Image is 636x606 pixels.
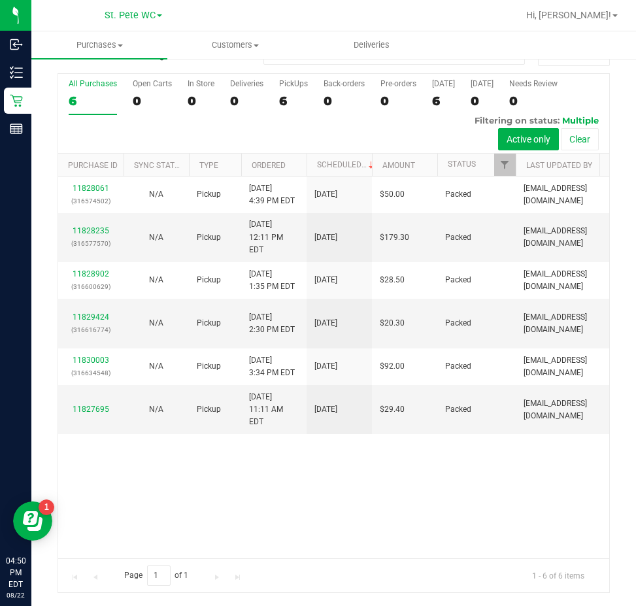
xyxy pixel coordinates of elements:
[31,39,167,51] span: Purchases
[31,31,167,59] a: Purchases
[73,269,109,278] a: 11828902
[197,403,221,416] span: Pickup
[498,128,559,150] button: Active only
[147,565,171,586] input: 1
[66,237,116,250] p: (316577570)
[314,188,337,201] span: [DATE]
[522,565,595,585] span: 1 - 6 of 6 items
[249,182,295,207] span: [DATE] 4:39 PM EDT
[249,218,299,256] span: [DATE] 12:11 PM EDT
[73,356,109,365] a: 11830003
[66,280,116,293] p: (316600629)
[149,360,163,373] button: N/A
[58,49,242,61] h3: Purchase Summary:
[149,231,163,244] button: N/A
[168,39,303,51] span: Customers
[494,154,516,176] a: Filter
[279,79,308,88] div: PickUps
[188,93,214,109] div: 0
[39,499,54,515] iframe: Resource center unread badge
[324,93,365,109] div: 0
[199,161,218,170] a: Type
[526,10,611,20] span: Hi, [PERSON_NAME]!
[133,93,172,109] div: 0
[197,360,221,373] span: Pickup
[252,161,286,170] a: Ordered
[10,66,23,79] inline-svg: Inventory
[6,555,25,590] p: 04:50 PM EDT
[149,233,163,242] span: Not Applicable
[562,115,599,126] span: Multiple
[69,79,117,88] div: All Purchases
[475,115,560,126] span: Filtering on status:
[380,403,405,416] span: $29.40
[380,317,405,329] span: $20.30
[314,403,337,416] span: [DATE]
[445,360,471,373] span: Packed
[471,93,494,109] div: 0
[561,128,599,150] button: Clear
[249,268,295,293] span: [DATE] 1:35 PM EDT
[113,565,199,586] span: Page of 1
[445,231,471,244] span: Packed
[526,161,592,170] a: Last Updated By
[188,79,214,88] div: In Store
[382,161,415,170] a: Amount
[324,79,365,88] div: Back-orders
[471,79,494,88] div: [DATE]
[317,160,377,169] a: Scheduled
[230,79,263,88] div: Deliveries
[167,31,303,59] a: Customers
[445,188,471,201] span: Packed
[380,360,405,373] span: $92.00
[197,231,221,244] span: Pickup
[149,318,163,328] span: Not Applicable
[73,312,109,322] a: 11829424
[249,311,295,336] span: [DATE] 2:30 PM EDT
[249,354,295,379] span: [DATE] 3:34 PM EDT
[249,391,299,429] span: [DATE] 11:11 AM EDT
[73,405,109,414] a: 11827695
[448,160,476,169] a: Status
[432,79,455,88] div: [DATE]
[445,317,471,329] span: Packed
[197,317,221,329] span: Pickup
[149,190,163,199] span: Not Applicable
[303,31,439,59] a: Deliveries
[149,403,163,416] button: N/A
[66,324,116,336] p: (316616774)
[314,231,337,244] span: [DATE]
[10,38,23,51] inline-svg: Inbound
[66,195,116,207] p: (316574502)
[509,93,558,109] div: 0
[69,93,117,109] div: 6
[432,93,455,109] div: 6
[197,274,221,286] span: Pickup
[314,360,337,373] span: [DATE]
[380,79,416,88] div: Pre-orders
[445,274,471,286] span: Packed
[10,122,23,135] inline-svg: Reports
[73,184,109,193] a: 11828061
[149,188,163,201] button: N/A
[68,161,118,170] a: Purchase ID
[105,10,156,21] span: St. Pete WC
[445,403,471,416] span: Packed
[380,274,405,286] span: $28.50
[149,362,163,371] span: Not Applicable
[380,93,416,109] div: 0
[134,161,184,170] a: Sync Status
[149,274,163,286] button: N/A
[6,590,25,600] p: 08/22
[149,317,163,329] button: N/A
[73,226,109,235] a: 11828235
[380,231,409,244] span: $179.30
[509,79,558,88] div: Needs Review
[149,275,163,284] span: Not Applicable
[149,405,163,414] span: Not Applicable
[10,94,23,107] inline-svg: Retail
[336,39,407,51] span: Deliveries
[314,274,337,286] span: [DATE]
[66,367,116,379] p: (316634548)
